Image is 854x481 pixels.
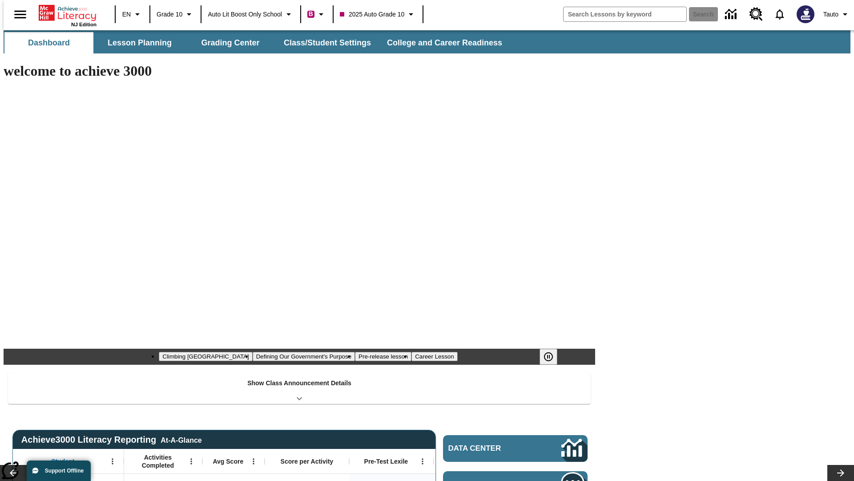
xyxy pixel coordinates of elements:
span: Avg Score [213,457,243,465]
span: Student [51,457,74,465]
h1: welcome to achieve 3000 [4,63,595,79]
button: Lesson Planning [95,32,184,53]
button: Pause [540,349,557,365]
div: SubNavbar [4,30,850,53]
button: Dashboard [4,32,93,53]
button: Class/Student Settings [277,32,378,53]
div: Home [39,3,97,27]
button: Boost Class color is violet red. Change class color [304,6,330,22]
input: search field [564,7,686,21]
button: Slide 1 Climbing Mount Tai [159,352,252,361]
span: NJ Edition [71,22,97,27]
button: Grading Center [186,32,275,53]
span: 2025 Auto Grade 10 [340,10,404,19]
a: Home [39,4,97,22]
div: SubNavbar [4,32,510,53]
div: At-A-Glance [161,435,201,444]
button: Open Menu [247,455,260,468]
span: Support Offline [45,468,84,474]
button: Lesson carousel, Next [827,465,854,481]
span: EN [122,10,131,19]
button: Slide 2 Defining Our Government's Purpose [253,352,355,361]
button: Profile/Settings [820,6,854,22]
span: Activities Completed [129,453,187,469]
button: Open Menu [106,455,119,468]
a: Data Center [443,435,588,462]
button: Open side menu [7,1,33,28]
span: Tauto [823,10,838,19]
button: Language: EN, Select a language [118,6,147,22]
button: Slide 3 Pre-release lesson [355,352,411,361]
p: Show Class Announcement Details [247,379,351,388]
span: Pre-Test Lexile [364,457,408,465]
span: Achieve3000 Literacy Reporting [21,435,202,445]
span: Data Center [448,444,532,453]
div: Show Class Announcement Details [8,373,591,404]
button: Slide 4 Career Lesson [411,352,457,361]
div: Pause [540,349,566,365]
a: Resource Center, Will open in new tab [744,2,768,26]
span: Grade 10 [157,10,182,19]
a: Data Center [720,2,744,27]
a: Notifications [768,3,791,26]
button: Open Menu [416,455,429,468]
button: Support Offline [27,461,91,481]
button: School: Auto Lit Boost only School, Select your school [204,6,298,22]
span: Score per Activity [281,457,334,465]
button: College and Career Readiness [380,32,509,53]
button: Class: 2025 Auto Grade 10, Select your class [336,6,420,22]
img: Avatar [797,5,814,23]
span: B [309,8,313,20]
button: Grade: Grade 10, Select a grade [153,6,198,22]
button: Open Menu [185,455,198,468]
button: Select a new avatar [791,3,820,26]
span: Auto Lit Boost only School [208,10,282,19]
